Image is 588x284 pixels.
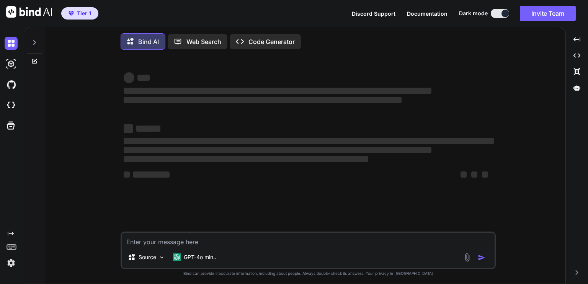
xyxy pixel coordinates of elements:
span: ‌ [124,97,402,103]
img: icon [478,254,485,261]
button: Documentation [407,10,448,18]
img: darkAi-studio [5,57,18,70]
span: ‌ [482,171,488,178]
span: ‌ [124,171,130,178]
span: ‌ [124,156,368,162]
img: settings [5,256,18,269]
span: ‌ [471,171,477,178]
p: Bind can provide inaccurate information, including about people. Always double-check its answers.... [121,271,496,276]
span: ‌ [136,126,160,132]
img: darkChat [5,37,18,50]
span: Documentation [407,10,448,17]
button: premiumTier 1 [61,7,98,20]
button: Invite Team [520,6,576,21]
span: ‌ [124,72,134,83]
p: Code Generator [248,37,295,46]
button: Discord Support [352,10,395,18]
span: ‌ [133,171,170,178]
p: GPT-4o min.. [184,253,216,261]
span: ‌ [461,171,467,178]
img: cloudideIcon [5,99,18,112]
p: Web Search [186,37,221,46]
img: Pick Models [158,254,165,261]
span: Tier 1 [77,10,91,17]
span: ‌ [124,88,431,94]
p: Source [139,253,156,261]
p: Bind AI [138,37,159,46]
img: premium [69,11,74,16]
span: ‌ [124,147,431,153]
img: githubDark [5,78,18,91]
img: GPT-4o mini [173,253,181,261]
img: attachment [463,253,472,262]
span: Discord Support [352,10,395,17]
span: ‌ [124,138,494,144]
img: Bind AI [6,6,52,18]
span: ‌ [137,75,150,81]
span: Dark mode [459,10,488,17]
span: ‌ [124,124,133,133]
